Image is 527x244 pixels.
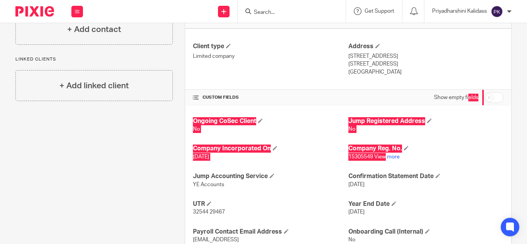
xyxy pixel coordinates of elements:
h4: Jump Accounting Service [193,172,348,180]
span: [EMAIL_ADDRESS] [193,237,239,242]
p: Priyadharshini Kalidass [432,7,487,15]
p: Limited company [193,52,348,60]
h4: + Add contact [67,24,121,35]
span: Get Support [365,8,394,14]
h4: UTR [193,200,348,208]
h4: Payroll Contact Email Address [193,228,348,236]
span: [DATE] [348,182,365,187]
span: No [348,126,355,132]
h4: Company Incorporated On [193,145,348,153]
label: Show empty fields [434,94,478,101]
span: [DATE] [193,154,209,160]
h4: Jump Registered Address [348,117,503,125]
span: 15305549 [348,154,373,160]
img: Pixie [15,6,54,17]
p: [STREET_ADDRESS] [348,52,503,60]
h4: Address [348,42,503,50]
span: [DATE] [348,209,365,215]
input: Search [253,9,323,16]
span: No [193,126,200,132]
h4: Onboarding Call (Internal) [348,228,503,236]
h4: Year End Date [348,200,503,208]
span: No [348,237,355,242]
h4: Client type [193,42,348,50]
p: [GEOGRAPHIC_DATA] [348,68,503,76]
h4: CUSTOM FIELDS [193,94,348,101]
p: Linked clients [15,56,173,62]
p: [STREET_ADDRESS] [348,60,503,68]
span: 32544 29467 [193,209,225,215]
h4: Ongoing CoSec Client [193,117,348,125]
a: View more [374,154,400,160]
img: svg%3E [491,5,503,18]
h4: Company Reg. No. [348,145,503,153]
h4: + Add linked client [59,80,129,92]
span: YE Accounts [193,182,224,187]
h4: Confirmation Statement Date [348,172,503,180]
